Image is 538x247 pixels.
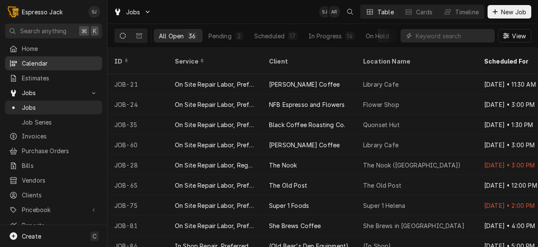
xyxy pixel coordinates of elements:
a: Vendors [5,173,102,187]
span: Reports [22,221,98,230]
div: Black Coffee Roasting Co. [269,120,345,129]
span: Calendar [22,59,98,68]
a: Go to Jobs [5,86,102,100]
span: Purchase Orders [22,146,98,155]
div: Timeline [455,8,479,16]
span: Job Series [22,118,98,127]
div: She Brews Coffee [269,221,321,230]
div: On Site Repair Labor, Prefered Rate, Regular Hours [175,201,256,210]
div: JOB-24 [108,94,168,114]
span: ⌘ [81,27,87,35]
div: On Site Repair Labor, Prefered Rate, Regular Hours [175,181,256,190]
div: 1 [394,32,399,40]
div: In Progress [309,32,342,40]
div: Allan Ross's Avatar [328,6,340,18]
span: Pricebook [22,205,85,214]
div: The Old Post [269,181,307,190]
div: The Nook [269,161,297,170]
input: Keyword search [416,29,491,42]
button: View [498,29,531,42]
div: ID [114,57,160,66]
div: 36 [189,32,195,40]
span: Home [22,44,98,53]
div: JOB-28 [108,155,168,175]
div: [PERSON_NAME] Coffee [269,141,340,149]
div: Samantha Janssen's Avatar [319,6,331,18]
div: Quonset Hut [363,120,400,129]
div: JOB-81 [108,215,168,236]
div: Cards [416,8,433,16]
span: New Job [499,8,528,16]
a: Purchase Orders [5,144,102,158]
div: Pending [208,32,232,40]
div: NFB Espresso and Flowers [269,100,345,109]
span: K [93,27,97,35]
span: Search anything [20,27,66,35]
div: Super 1 Helena [363,201,405,210]
div: Scheduled [254,32,285,40]
span: Clients [22,191,98,199]
div: Espresso Jack [22,8,63,16]
div: AR [328,6,340,18]
div: Espresso Jack's Avatar [8,6,19,18]
a: Go to Jobs [110,5,155,19]
div: Library Cafe [363,141,398,149]
div: All Open [159,32,184,40]
div: E [8,6,19,18]
div: On Site Repair Labor, Regular Rate, Preferred [175,161,256,170]
div: JOB-21 [108,74,168,94]
a: Calendar [5,56,102,70]
span: Jobs [22,103,98,112]
div: The Nook ([GEOGRAPHIC_DATA]) [363,161,461,170]
div: On Site Repair Labor, Prefered Rate, Regular Hours [175,80,256,89]
span: Create [22,233,41,240]
span: Bills [22,161,98,170]
div: On Hold [366,32,389,40]
span: Vendors [22,176,98,185]
div: Service [175,57,254,66]
div: On Site Repair Labor, Prefered Rate, Regular Hours [175,100,256,109]
div: The Old Post [363,181,401,190]
div: On Site Repair Labor, Prefered Rate, Regular Hours [175,141,256,149]
a: Home [5,42,102,56]
a: Estimates [5,71,102,85]
span: Estimates [22,74,98,82]
a: Jobs [5,101,102,114]
div: 17 [290,32,295,40]
button: Open search [343,5,357,19]
div: On Site Repair Labor, Prefered Rate, Regular Hours [175,120,256,129]
div: JOB-60 [108,135,168,155]
a: Clients [5,188,102,202]
div: [PERSON_NAME] Coffee [269,80,340,89]
div: 2 [237,32,242,40]
div: 14 [347,32,353,40]
button: Search anything⌘K [5,24,102,38]
div: Samantha Janssen's Avatar [88,6,100,18]
span: Jobs [126,8,140,16]
div: She Brews in [GEOGRAPHIC_DATA] [363,221,464,230]
div: Flower Shop [363,100,399,109]
span: View [510,32,527,40]
div: Library Cafe [363,80,398,89]
a: Job Series [5,115,102,129]
div: JOB-65 [108,175,168,195]
a: Invoices [5,129,102,143]
div: On Site Repair Labor, Prefered Rate, Regular Hours [175,221,256,230]
div: Super 1 Foods [269,201,309,210]
span: Invoices [22,132,98,141]
div: Location Name [363,57,469,66]
a: Bills [5,159,102,173]
span: Jobs [22,88,85,97]
button: New Job [488,5,531,19]
span: C [92,232,97,241]
a: Reports [5,218,102,232]
div: JOB-35 [108,114,168,135]
div: SJ [88,6,100,18]
div: SJ [319,6,331,18]
a: Go to Pricebook [5,203,102,217]
div: JOB-75 [108,195,168,215]
div: Client [269,57,348,66]
div: Table [377,8,394,16]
